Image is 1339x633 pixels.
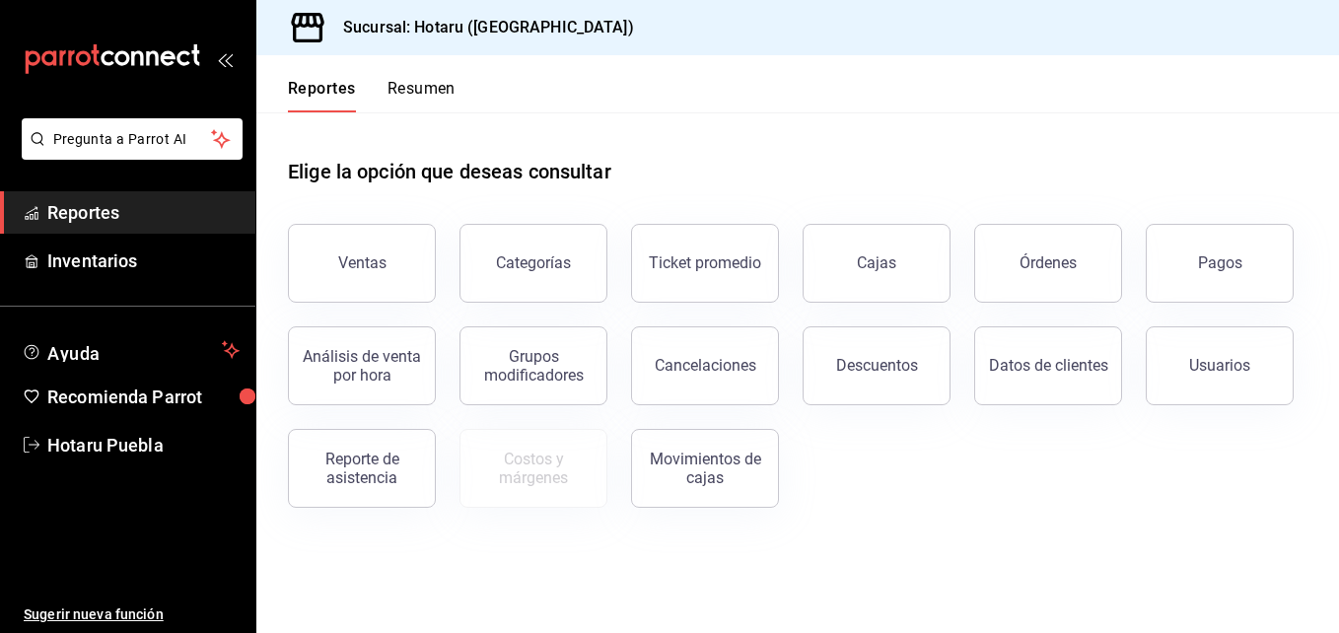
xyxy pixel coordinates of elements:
a: Pregunta a Parrot AI [14,143,243,164]
div: Pagos [1198,253,1242,272]
div: Categorías [496,253,571,272]
button: Grupos modificadores [459,326,607,405]
button: Análisis de venta por hora [288,326,436,405]
div: Movimientos de cajas [644,450,766,487]
button: Ventas [288,224,436,303]
div: Datos de clientes [989,356,1108,375]
div: Cancelaciones [655,356,756,375]
span: Hotaru Puebla [47,432,240,458]
button: Ticket promedio [631,224,779,303]
h1: Elige la opción que deseas consultar [288,157,611,186]
button: open_drawer_menu [217,51,233,67]
button: Movimientos de cajas [631,429,779,508]
div: Órdenes [1020,253,1077,272]
button: Pagos [1146,224,1294,303]
button: Datos de clientes [974,326,1122,405]
div: navigation tabs [288,79,456,112]
div: Costos y márgenes [472,450,595,487]
button: Contrata inventarios para ver este reporte [459,429,607,508]
span: Sugerir nueva función [24,604,240,625]
h3: Sucursal: Hotaru ([GEOGRAPHIC_DATA]) [327,16,634,39]
span: Pregunta a Parrot AI [53,129,212,150]
span: Inventarios [47,247,240,274]
div: Ticket promedio [649,253,761,272]
div: Ventas [338,253,387,272]
button: Cancelaciones [631,326,779,405]
span: Reportes [47,199,240,226]
a: Cajas [803,224,951,303]
button: Órdenes [974,224,1122,303]
button: Reporte de asistencia [288,429,436,508]
button: Descuentos [803,326,951,405]
button: Pregunta a Parrot AI [22,118,243,160]
span: Recomienda Parrot [47,384,240,410]
button: Categorías [459,224,607,303]
button: Reportes [288,79,356,112]
span: Ayuda [47,338,214,362]
button: Resumen [388,79,456,112]
div: Grupos modificadores [472,347,595,385]
div: Usuarios [1189,356,1250,375]
button: Usuarios [1146,326,1294,405]
div: Reporte de asistencia [301,450,423,487]
div: Descuentos [836,356,918,375]
div: Cajas [857,251,897,275]
div: Análisis de venta por hora [301,347,423,385]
